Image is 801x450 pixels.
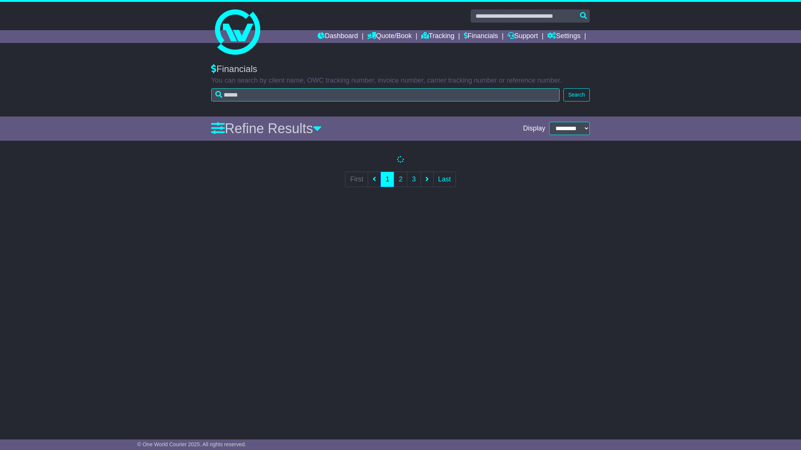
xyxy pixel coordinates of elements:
span: Display [523,124,545,133]
a: 1 [381,172,394,187]
a: Support [508,30,538,43]
a: Tracking [421,30,454,43]
a: 3 [407,172,420,187]
a: Quote/Book [367,30,412,43]
p: You can search by client name, OWC tracking number, invoice number, carrier tracking number or re... [211,77,590,85]
button: Search [563,88,590,101]
a: Financials [464,30,498,43]
a: Settings [547,30,580,43]
a: Refine Results [211,121,322,136]
span: © One World Courier 2025. All rights reserved. [137,441,246,447]
div: Financials [211,64,590,75]
a: 2 [394,172,407,187]
a: Last [433,172,456,187]
a: Dashboard [318,30,358,43]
